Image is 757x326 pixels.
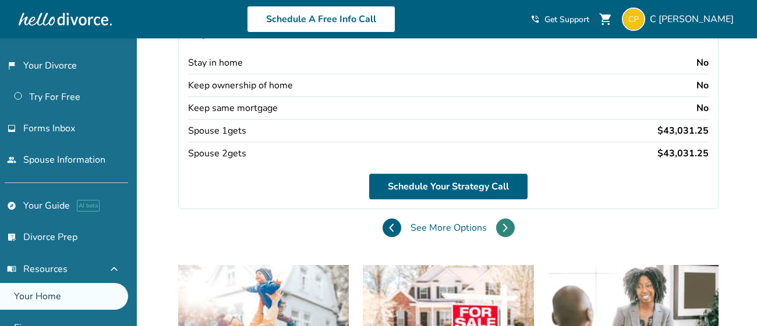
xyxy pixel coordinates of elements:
span: shopping_cart [599,12,613,26]
span: Forms Inbox [23,122,75,135]
span: phone_in_talk [530,15,540,24]
div: No [696,56,709,69]
span: explore [7,201,16,210]
img: cpurdy3@rochester.rr.com [622,8,645,31]
iframe: Chat Widget [699,270,757,326]
div: No [696,102,709,114]
span: Resources [7,263,68,275]
div: Keep ownership of home [188,79,293,92]
a: Schedule A Free Info Call [247,6,395,33]
div: No [696,79,709,92]
span: Get Support [544,14,589,25]
span: C [PERSON_NAME] [650,13,738,26]
div: Keep same mortgage [188,102,278,114]
span: list_alt_check [7,232,16,242]
span: people [7,155,16,164]
a: phone_in_talkGet Support [530,14,589,25]
div: $43,031.25 [657,147,709,160]
div: Spouse 2 gets [188,147,246,160]
div: $43,031.25 [657,124,709,137]
span: menu_book [7,264,16,274]
span: expand_less [107,262,121,276]
span: inbox [7,124,16,133]
div: Stay in home [188,56,243,69]
span: See More Options [411,221,487,234]
a: Schedule Your Strategy Call [369,174,528,199]
div: Spouse 1 gets [188,124,246,137]
span: AI beta [77,200,100,212]
span: flag_2 [7,61,16,70]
